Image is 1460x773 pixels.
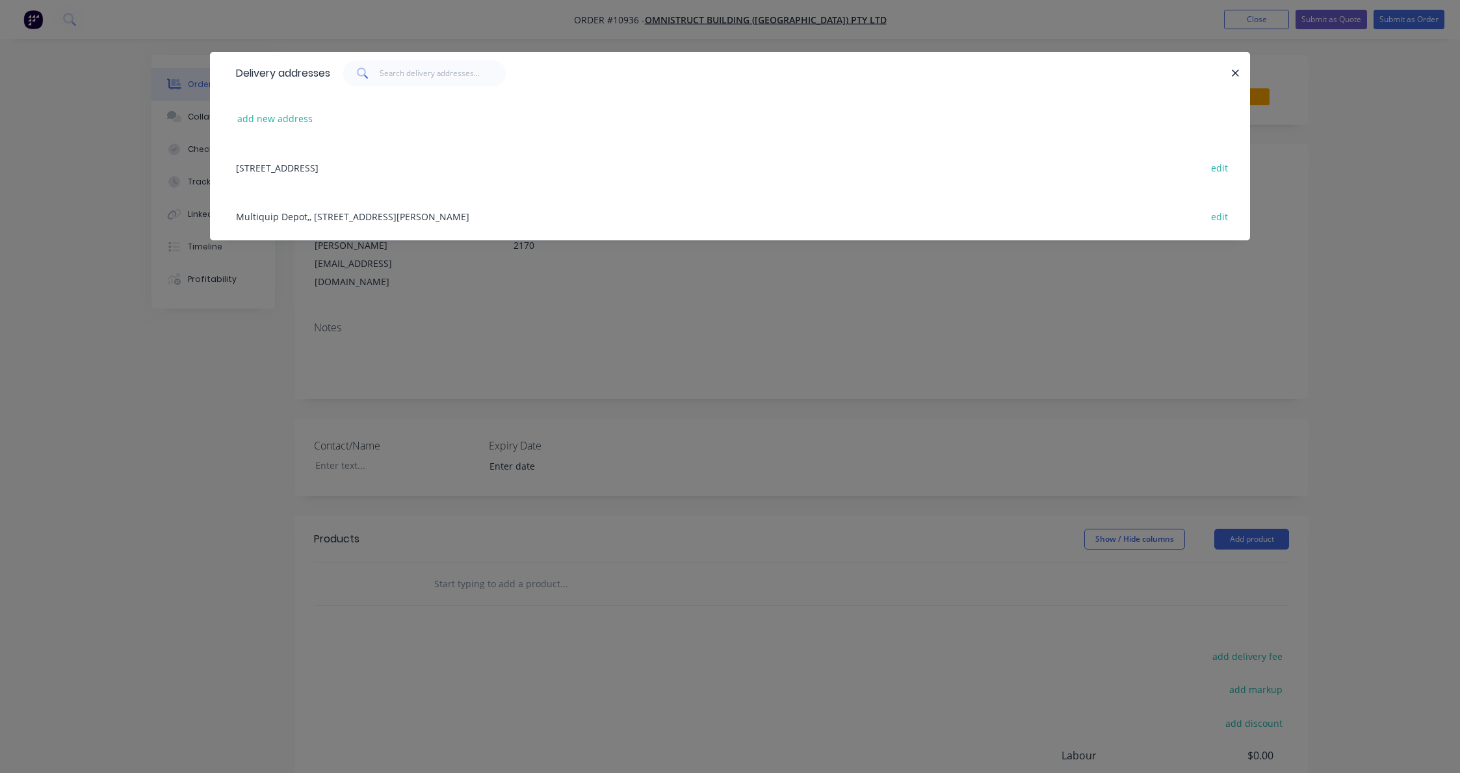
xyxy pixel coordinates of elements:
div: [STREET_ADDRESS] [229,143,1231,192]
button: edit [1204,158,1234,176]
div: Multiquip Depot,, [STREET_ADDRESS][PERSON_NAME] [229,192,1231,240]
div: Delivery addresses [229,53,330,94]
button: add new address [231,110,320,127]
input: Search delivery addresses... [380,60,506,86]
button: edit [1204,207,1234,225]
